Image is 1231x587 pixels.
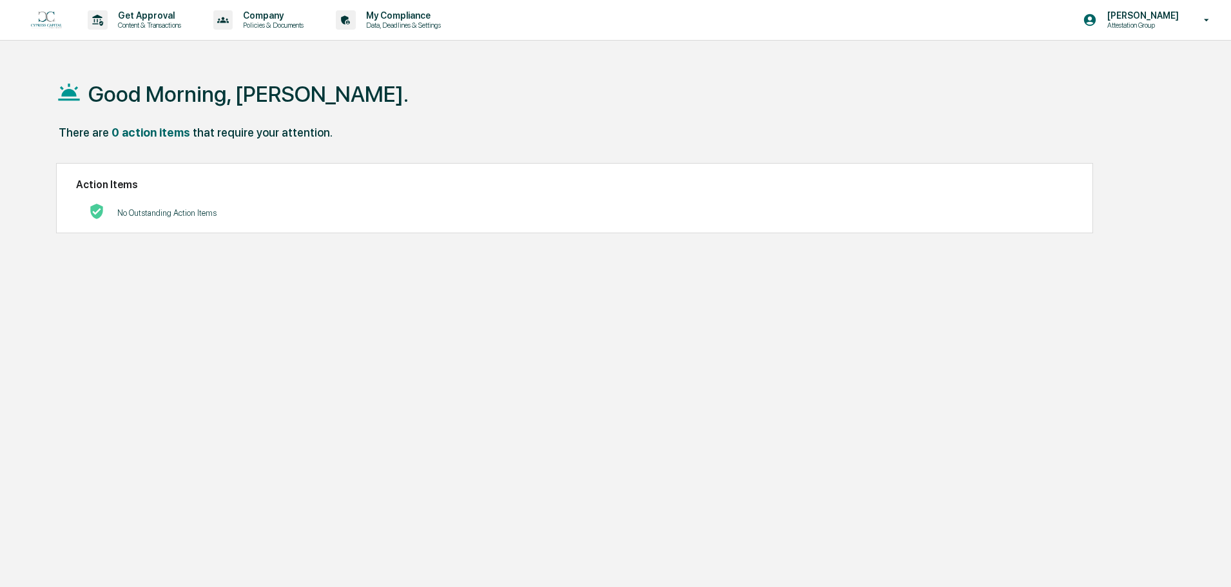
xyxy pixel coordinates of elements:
[117,208,217,218] p: No Outstanding Action Items
[108,10,188,21] p: Get Approval
[233,21,310,30] p: Policies & Documents
[59,126,109,139] div: There are
[111,126,190,139] div: 0 action items
[31,12,62,29] img: logo
[356,21,447,30] p: Data, Deadlines & Settings
[1097,21,1185,30] p: Attestation Group
[356,10,447,21] p: My Compliance
[88,81,409,107] h1: Good Morning, [PERSON_NAME].
[108,21,188,30] p: Content & Transactions
[193,126,333,139] div: that require your attention.
[76,178,1073,191] h2: Action Items
[89,204,104,219] img: No Actions logo
[233,10,310,21] p: Company
[1097,10,1185,21] p: [PERSON_NAME]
